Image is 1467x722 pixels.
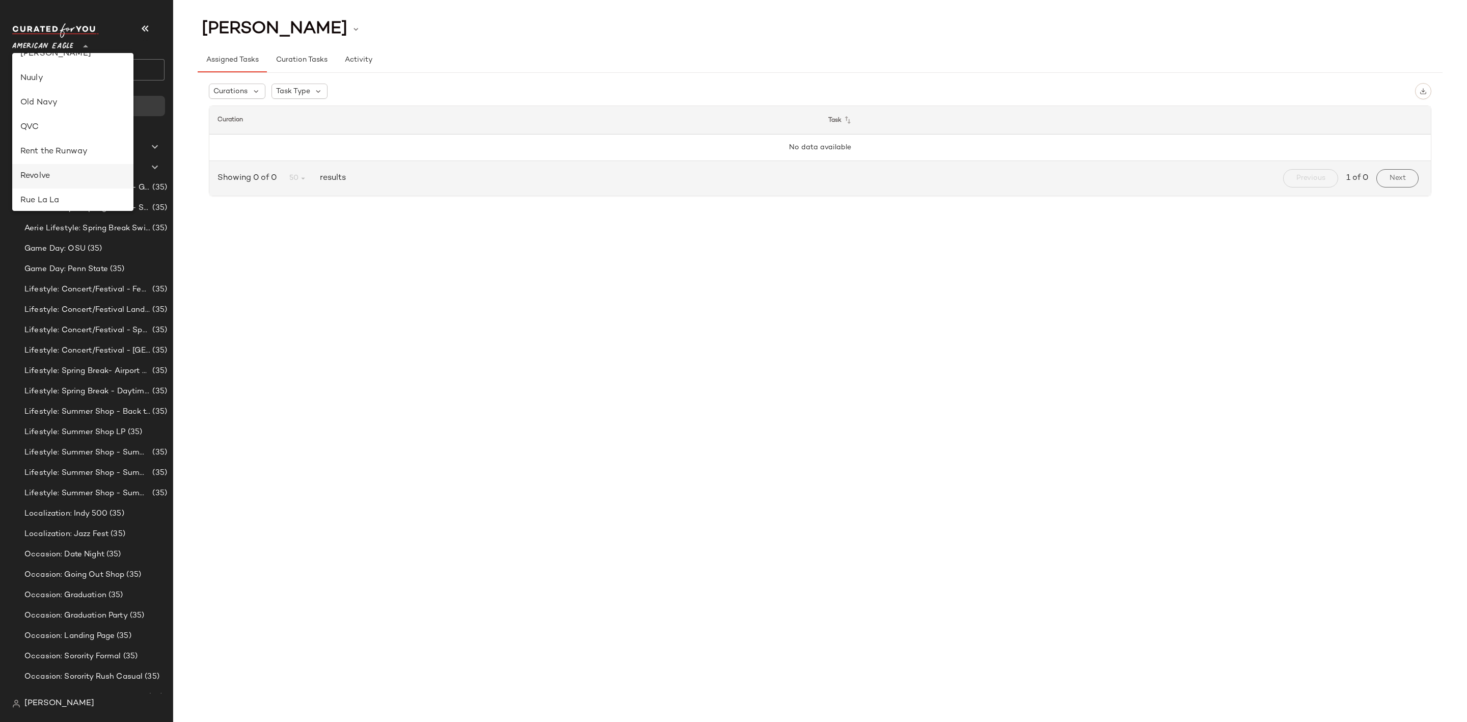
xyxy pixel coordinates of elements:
[104,549,121,560] span: (35)
[24,698,94,710] span: [PERSON_NAME]
[150,284,167,296] span: (35)
[108,528,125,540] span: (35)
[20,72,125,85] div: Nuuly
[24,569,124,581] span: Occasion: Going Out Shop
[115,630,131,642] span: (35)
[24,630,115,642] span: Occasion: Landing Page
[344,56,372,64] span: Activity
[20,48,125,60] div: [PERSON_NAME]
[20,121,125,133] div: QVC
[24,549,104,560] span: Occasion: Date Night
[218,172,281,184] span: Showing 0 of 0
[150,488,167,499] span: (35)
[150,304,167,316] span: (35)
[24,406,150,418] span: Lifestyle: Summer Shop - Back to School Essentials
[150,386,167,397] span: (35)
[209,106,820,135] th: Curation
[24,528,108,540] span: Localization: Jazz Fest
[24,590,106,601] span: Occasion: Graduation
[24,467,150,479] span: Lifestyle: Summer Shop - Summer Internship
[20,146,125,158] div: Rent the Runway
[206,56,259,64] span: Assigned Tasks
[24,426,126,438] span: Lifestyle: Summer Shop LP
[20,97,125,109] div: Old Navy
[820,106,1431,135] th: Task
[24,691,146,703] span: Occasion: Sorority Rush Dresses
[126,426,143,438] span: (35)
[202,19,347,39] span: [PERSON_NAME]
[107,508,124,520] span: (35)
[24,447,150,459] span: Lifestyle: Summer Shop - Summer Abroad
[24,365,150,377] span: Lifestyle: Spring Break- Airport Style
[146,691,163,703] span: (35)
[24,345,150,357] span: Lifestyle: Concert/Festival - [GEOGRAPHIC_DATA]
[86,243,102,255] span: (35)
[276,86,310,97] span: Task Type
[24,386,150,397] span: Lifestyle: Spring Break - Daytime Casual
[150,447,167,459] span: (35)
[24,610,128,622] span: Occasion: Graduation Party
[150,406,167,418] span: (35)
[24,284,150,296] span: Lifestyle: Concert/Festival - Femme
[24,508,107,520] span: Localization: Indy 500
[150,365,167,377] span: (35)
[213,86,248,97] span: Curations
[275,56,327,64] span: Curation Tasks
[1389,174,1406,182] span: Next
[121,651,138,662] span: (35)
[150,223,167,234] span: (35)
[24,223,150,234] span: Aerie Lifestyle: Spring Break Swimsuits Landing Page
[150,325,167,336] span: (35)
[124,569,141,581] span: (35)
[150,202,167,214] span: (35)
[106,590,123,601] span: (35)
[150,467,167,479] span: (35)
[209,135,1431,161] td: No data available
[108,263,125,275] span: (35)
[24,304,150,316] span: Lifestyle: Concert/Festival Landing Page
[150,182,167,194] span: (35)
[20,170,125,182] div: Revolve
[24,488,150,499] span: Lifestyle: Summer Shop - Summer Study Sessions
[20,195,125,207] div: Rue La La
[24,263,108,275] span: Game Day: Penn State
[12,53,133,211] div: undefined-list
[12,700,20,708] img: svg%3e
[1346,172,1368,184] span: 1 of 0
[24,671,143,683] span: Occasion: Sorority Rush Casual
[12,23,99,38] img: cfy_white_logo.C9jOOHJF.svg
[150,345,167,357] span: (35)
[24,243,86,255] span: Game Day: OSU
[143,671,159,683] span: (35)
[24,325,150,336] span: Lifestyle: Concert/Festival - Sporty
[1376,169,1419,188] button: Next
[1420,88,1427,95] img: svg%3e
[128,610,145,622] span: (35)
[316,172,346,184] span: results
[24,651,121,662] span: Occasion: Sorority Formal
[12,35,73,53] span: American Eagle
